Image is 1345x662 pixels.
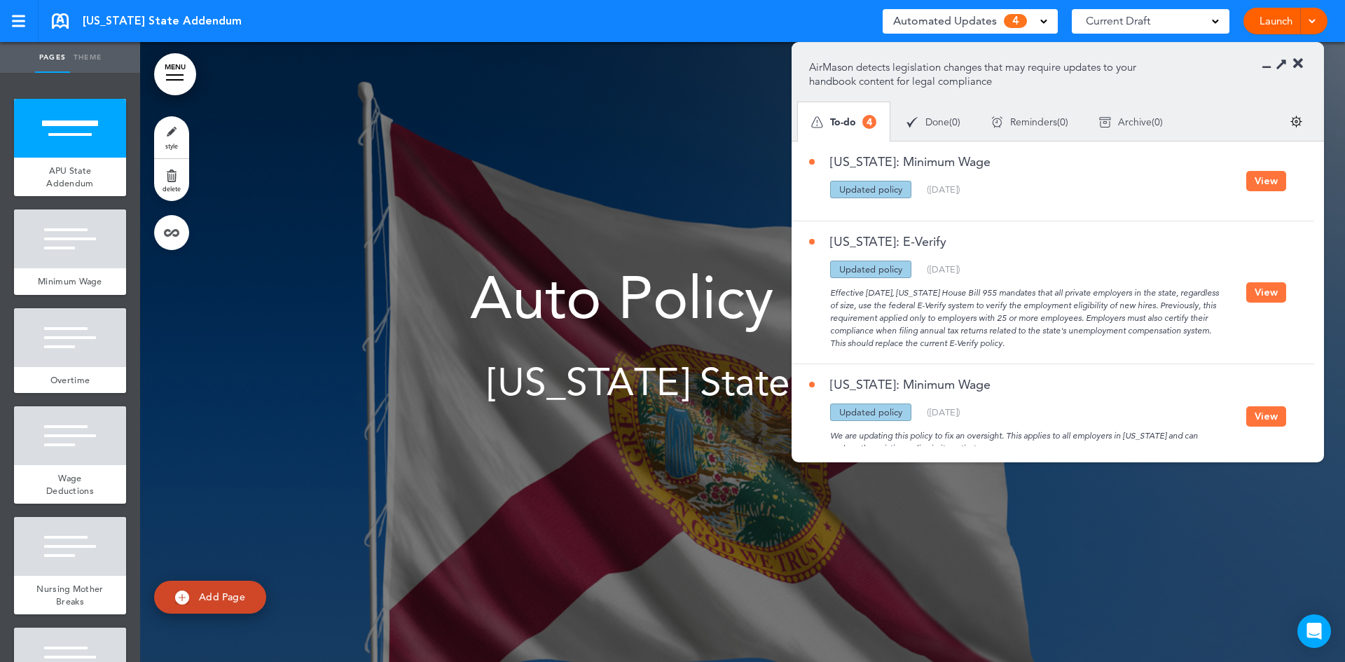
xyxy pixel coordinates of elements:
[1118,117,1152,127] span: Archive
[165,142,178,150] span: style
[83,13,242,29] span: [US_STATE] State Addendum
[175,591,189,605] img: add.svg
[1154,117,1160,127] span: 0
[470,263,1015,333] span: Auto Policy Updates
[46,472,94,497] span: Wage Deductions
[14,576,126,614] a: Nursing Mother Breaks
[1010,117,1057,127] span: Reminders
[154,581,266,614] a: Add Page
[891,104,976,141] div: ( )
[925,117,949,127] span: Done
[809,378,991,391] a: [US_STATE]: Minimum Wage
[14,367,126,394] a: Overtime
[50,374,90,386] span: Overtime
[154,53,196,95] a: MENU
[163,184,181,193] span: delete
[1004,14,1027,28] span: 4
[952,117,958,127] span: 0
[1297,614,1331,648] div: Open Intercom Messenger
[906,116,918,128] img: apu_icons_done.svg
[809,278,1246,350] div: Effective [DATE], [US_STATE] House Bill 955 mandates that all private employers in the state, reg...
[1086,11,1150,31] span: Current Draft
[809,421,1246,455] div: We are updating this policy to fix an oversight. This applies to all employers in [US_STATE] and ...
[14,158,126,196] a: APU State Addendum
[1099,116,1111,128] img: apu_icons_archive.svg
[830,181,911,198] div: Updated policy
[38,275,102,287] span: Minimum Wage
[154,159,189,201] a: delete
[830,261,911,278] div: Updated policy
[35,42,70,73] a: Pages
[154,116,189,158] a: style
[976,104,1084,141] div: ( )
[1246,406,1286,427] button: View
[927,408,960,417] div: ( )
[811,116,823,128] img: apu_icons_todo.svg
[830,117,856,127] span: To-do
[927,265,960,274] div: ( )
[488,359,998,405] span: [US_STATE] State Addendum
[36,583,103,607] span: Nursing Mother Breaks
[1246,171,1286,191] button: View
[1084,104,1178,141] div: ( )
[199,591,245,603] span: Add Page
[809,235,946,248] a: [US_STATE]: E-Verify
[930,263,958,275] span: [DATE]
[927,185,960,194] div: ( )
[1246,282,1286,303] button: View
[809,156,991,168] a: [US_STATE]: Minimum Wage
[1060,117,1065,127] span: 0
[1290,116,1302,127] img: settings.svg
[46,165,93,189] span: APU State Addendum
[991,116,1003,128] img: apu_icons_remind.svg
[830,404,911,421] div: Updated policy
[862,115,876,129] span: 4
[14,465,126,504] a: Wage Deductions
[14,268,126,295] a: Minimum Wage
[930,184,958,195] span: [DATE]
[893,11,997,31] span: Automated Updates
[70,42,105,73] a: Theme
[1254,8,1298,34] a: Launch
[930,406,958,418] span: [DATE]
[809,60,1157,88] p: AirMason detects legislation changes that may require updates to your handbook content for legal ...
